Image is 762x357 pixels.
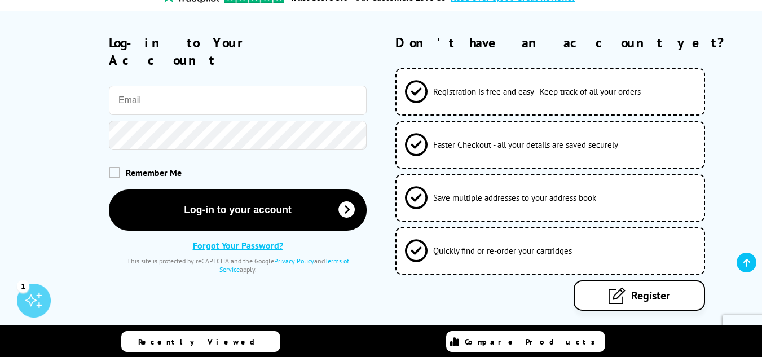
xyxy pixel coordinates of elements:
[109,34,367,69] h2: Log-in to Your Account
[138,337,266,347] span: Recently Viewed
[433,245,572,256] span: Quickly find or re-order your cartridges
[395,34,739,51] h2: Don't have an account yet?
[109,257,367,274] div: This site is protected by reCAPTCHA and the Google and apply.
[631,288,670,303] span: Register
[193,240,283,251] a: Forgot Your Password?
[465,337,601,347] span: Compare Products
[574,280,705,311] a: Register
[17,280,29,292] div: 1
[219,257,349,274] a: Terms of Service
[109,189,367,231] button: Log-in to your account
[109,86,367,115] input: Email
[433,192,596,203] span: Save multiple addresses to your address book
[433,139,618,150] span: Faster Checkout - all your details are saved securely
[274,257,314,265] a: Privacy Policy
[126,167,182,178] span: Remember Me
[446,331,605,352] a: Compare Products
[433,86,641,97] span: Registration is free and easy - Keep track of all your orders
[121,331,280,352] a: Recently Viewed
